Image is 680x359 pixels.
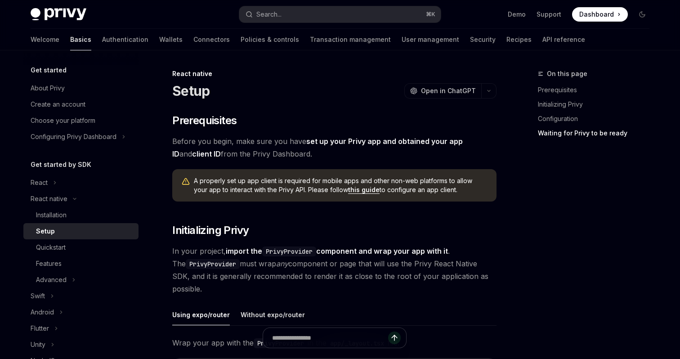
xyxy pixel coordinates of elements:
div: Installation [36,210,67,220]
span: On this page [547,68,587,79]
div: Swift [31,291,45,301]
span: In your project, . The must wrap component or page that will use the Privy React Native SDK, and ... [172,245,497,295]
span: Dashboard [579,10,614,19]
a: Prerequisites [538,83,657,97]
a: Setup [23,223,139,239]
button: Unity [23,337,139,353]
div: Flutter [31,323,49,334]
a: Wallets [159,29,183,50]
button: Send message [388,332,401,344]
button: React native [23,191,139,207]
a: Connectors [193,29,230,50]
button: Configuring Privy Dashboard [23,129,139,145]
h5: Get started [31,65,67,76]
button: Search...⌘K [239,6,441,22]
a: Features [23,256,139,272]
a: client ID [192,149,221,159]
h5: Get started by SDK [31,159,91,170]
div: Setup [36,226,55,237]
div: Features [36,258,62,269]
img: dark logo [31,8,86,21]
a: Waiting for Privy to be ready [538,126,657,140]
div: Search... [256,9,282,20]
a: Choose your platform [23,112,139,129]
div: About Privy [31,83,65,94]
button: Using expo/router [172,304,230,325]
a: Authentication [102,29,148,50]
a: API reference [542,29,585,50]
button: Flutter [23,320,139,337]
code: PrivyProvider [186,259,240,269]
button: Android [23,304,139,320]
a: set up your Privy app and obtained your app ID [172,137,463,159]
a: Support [537,10,561,19]
code: PrivyProvider [262,247,316,256]
div: React native [172,69,497,78]
div: Create an account [31,99,85,110]
h1: Setup [172,83,210,99]
a: Configuration [538,112,657,126]
div: Unity [31,339,45,350]
div: Configuring Privy Dashboard [31,131,116,142]
button: React [23,175,139,191]
a: Quickstart [23,239,139,256]
a: Welcome [31,29,59,50]
span: Initializing Privy [172,223,249,238]
div: Android [31,307,54,318]
span: Prerequisites [172,113,237,128]
span: ⌘ K [426,11,435,18]
span: Before you begin, make sure you have and from the Privy Dashboard. [172,135,497,160]
div: React native [31,193,67,204]
a: About Privy [23,80,139,96]
a: Transaction management [310,29,391,50]
button: Advanced [23,272,139,288]
button: Toggle dark mode [635,7,649,22]
button: Swift [23,288,139,304]
a: Policies & controls [241,29,299,50]
a: Basics [70,29,91,50]
a: Create an account [23,96,139,112]
div: Quickstart [36,242,66,253]
button: Open in ChatGPT [404,83,481,99]
a: User management [402,29,459,50]
a: Recipes [506,29,532,50]
div: React [31,177,48,188]
em: any [276,259,288,268]
a: Security [470,29,496,50]
input: Ask a question... [272,328,388,348]
a: Installation [23,207,139,223]
svg: Warning [181,177,190,186]
a: Dashboard [572,7,628,22]
strong: import the component and wrap your app with it [226,247,448,256]
a: this guide [348,186,380,194]
div: Choose your platform [31,115,95,126]
span: Open in ChatGPT [421,86,476,95]
a: Demo [508,10,526,19]
div: Advanced [36,274,67,285]
button: Without expo/router [241,304,305,325]
a: Initializing Privy [538,97,657,112]
span: A properly set up app client is required for mobile apps and other non-web platforms to allow you... [194,176,488,194]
